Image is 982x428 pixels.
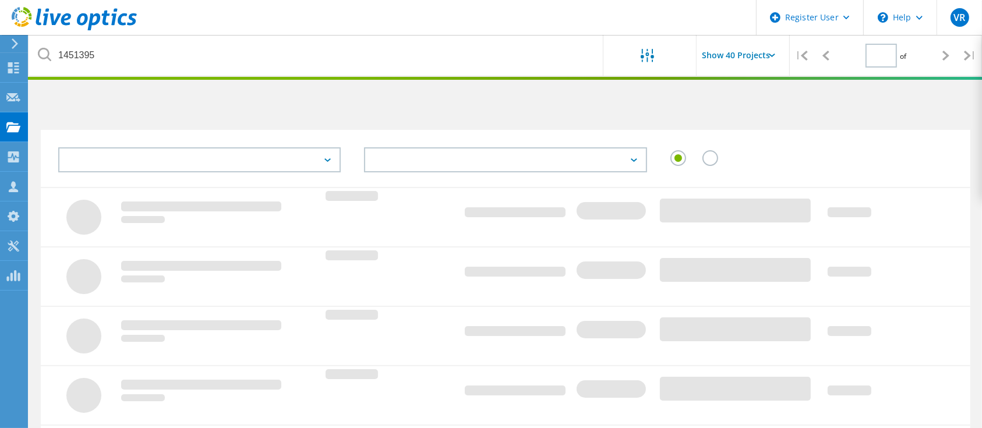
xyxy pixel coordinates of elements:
[12,24,137,33] a: Live Optics Dashboard
[900,51,906,61] span: of
[953,13,965,22] span: VR
[29,35,604,76] input: undefined
[878,12,888,23] svg: \n
[790,35,814,76] div: |
[958,35,982,76] div: |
